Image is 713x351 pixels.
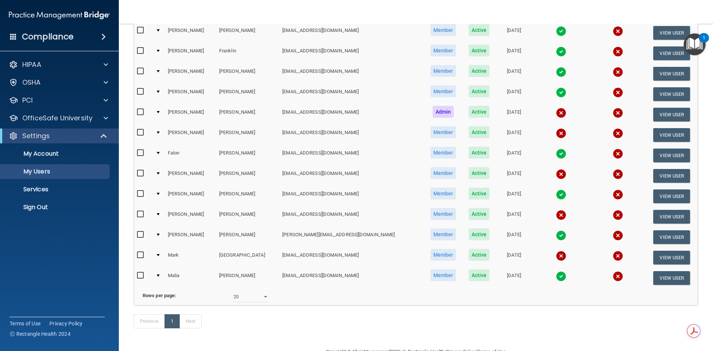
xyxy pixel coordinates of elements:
[216,43,279,64] td: Franklin
[22,114,92,123] p: OfficeSafe University
[430,188,456,199] span: Member
[9,131,108,140] a: Settings
[165,314,180,328] a: 1
[165,268,216,288] td: Malia
[495,186,533,207] td: [DATE]
[216,64,279,84] td: [PERSON_NAME]
[165,43,216,64] td: [PERSON_NAME]
[495,64,533,84] td: [DATE]
[165,64,216,84] td: [PERSON_NAME]
[495,23,533,43] td: [DATE]
[556,169,566,179] img: cross.ca9f0e7f.svg
[430,45,456,56] span: Member
[5,168,106,175] p: My Users
[495,268,533,288] td: [DATE]
[216,166,279,186] td: [PERSON_NAME]
[613,169,623,179] img: cross.ca9f0e7f.svg
[469,249,490,261] span: Active
[179,314,202,328] a: Next
[430,24,456,36] span: Member
[469,208,490,220] span: Active
[430,167,456,179] span: Member
[216,84,279,104] td: [PERSON_NAME]
[469,106,490,118] span: Active
[613,108,623,118] img: cross.ca9f0e7f.svg
[613,87,623,98] img: cross.ca9f0e7f.svg
[430,269,456,281] span: Member
[703,38,705,48] div: 1
[556,251,566,261] img: cross.ca9f0e7f.svg
[653,67,690,81] button: View User
[556,210,566,220] img: cross.ca9f0e7f.svg
[430,65,456,77] span: Member
[9,78,108,87] a: OSHA
[556,271,566,282] img: tick.e7d51cea.svg
[9,114,108,123] a: OfficeSafe University
[143,293,176,298] b: Rows per page:
[9,60,108,69] a: HIPAA
[433,106,454,118] span: Admin
[22,96,33,105] p: PCI
[216,104,279,125] td: [PERSON_NAME]
[495,84,533,104] td: [DATE]
[653,271,690,285] button: View User
[653,230,690,244] button: View User
[165,227,216,247] td: [PERSON_NAME]
[469,24,490,36] span: Active
[613,251,623,261] img: cross.ca9f0e7f.svg
[49,320,83,327] a: Privacy Policy
[469,269,490,281] span: Active
[216,227,279,247] td: [PERSON_NAME]
[653,128,690,142] button: View User
[495,207,533,227] td: [DATE]
[279,247,424,268] td: [EMAIL_ADDRESS][DOMAIN_NAME]
[22,131,50,140] p: Settings
[653,46,690,60] button: View User
[613,189,623,200] img: cross.ca9f0e7f.svg
[469,228,490,240] span: Active
[653,87,690,101] button: View User
[165,104,216,125] td: [PERSON_NAME]
[495,43,533,64] td: [DATE]
[556,149,566,159] img: tick.e7d51cea.svg
[495,145,533,166] td: [DATE]
[165,207,216,227] td: [PERSON_NAME]
[165,23,216,43] td: [PERSON_NAME]
[613,26,623,36] img: cross.ca9f0e7f.svg
[653,169,690,183] button: View User
[613,149,623,159] img: cross.ca9f0e7f.svg
[653,108,690,121] button: View User
[430,228,456,240] span: Member
[279,186,424,207] td: [EMAIL_ADDRESS][DOMAIN_NAME]
[613,46,623,57] img: cross.ca9f0e7f.svg
[469,65,490,77] span: Active
[279,84,424,104] td: [EMAIL_ADDRESS][DOMAIN_NAME]
[279,268,424,288] td: [EMAIL_ADDRESS][DOMAIN_NAME]
[430,208,456,220] span: Member
[9,8,110,23] img: PMB logo
[653,210,690,224] button: View User
[585,298,704,328] iframe: Drift Widget Chat Controller
[165,84,216,104] td: [PERSON_NAME]
[216,145,279,166] td: [PERSON_NAME]
[165,145,216,166] td: Falon
[216,268,279,288] td: [PERSON_NAME]
[22,60,41,69] p: HIPAA
[469,45,490,56] span: Active
[430,126,456,138] span: Member
[279,43,424,64] td: [EMAIL_ADDRESS][DOMAIN_NAME]
[613,210,623,220] img: cross.ca9f0e7f.svg
[216,247,279,268] td: [GEOGRAPHIC_DATA]
[469,188,490,199] span: Active
[556,108,566,118] img: cross.ca9f0e7f.svg
[165,125,216,145] td: [PERSON_NAME]
[22,78,41,87] p: OSHA
[556,46,566,57] img: tick.e7d51cea.svg
[9,96,108,105] a: PCI
[279,125,424,145] td: [EMAIL_ADDRESS][DOMAIN_NAME]
[165,166,216,186] td: [PERSON_NAME]
[613,230,623,241] img: cross.ca9f0e7f.svg
[653,189,690,203] button: View User
[279,227,424,247] td: [PERSON_NAME][EMAIL_ADDRESS][DOMAIN_NAME]
[134,314,165,328] a: Previous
